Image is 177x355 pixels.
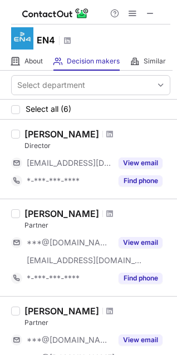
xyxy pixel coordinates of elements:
span: Select all (6) [26,105,71,114]
span: Similar [144,57,166,66]
button: Reveal Button [119,273,163,284]
span: Decision makers [67,57,120,66]
div: [PERSON_NAME] [24,305,99,317]
button: Reveal Button [119,157,163,169]
span: About [24,57,43,66]
div: Select department [17,80,85,91]
img: 5c6ff96e34c6b916ca5bca620921d6b2 [11,27,33,50]
div: Director [24,141,170,151]
h1: EN4 [37,33,55,47]
button: Reveal Button [119,237,163,248]
div: Partner [24,318,170,328]
span: [EMAIL_ADDRESS][DOMAIN_NAME] [27,158,112,168]
img: ContactOut v5.3.10 [22,7,89,20]
span: [EMAIL_ADDRESS][DOMAIN_NAME] [27,255,142,265]
span: ***@[DOMAIN_NAME] [27,238,112,248]
button: Reveal Button [119,175,163,186]
div: Partner [24,220,170,230]
div: [PERSON_NAME] [24,129,99,140]
div: [PERSON_NAME] [24,208,99,219]
button: Reveal Button [119,334,163,346]
span: ***@[DOMAIN_NAME] [27,335,112,345]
